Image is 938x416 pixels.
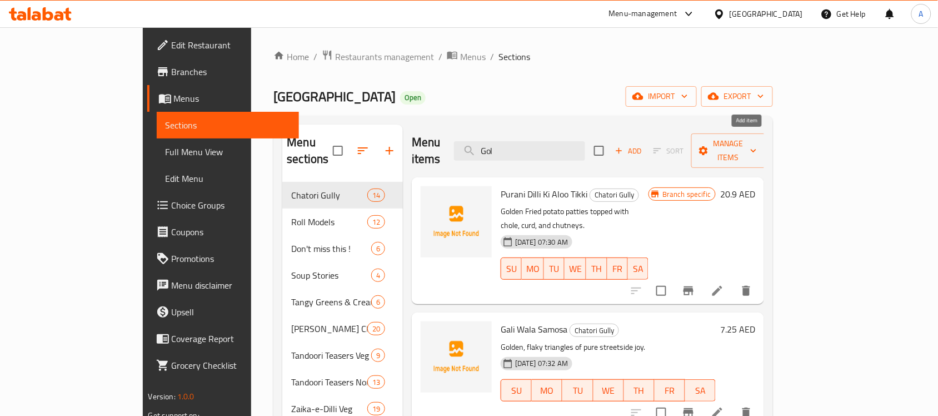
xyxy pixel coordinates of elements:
[607,257,628,280] button: FR
[157,112,300,138] a: Sections
[501,205,648,232] p: Golden Fried potato patties topped with chole, curd, and chutneys.
[326,139,350,162] span: Select all sections
[400,93,426,102] span: Open
[282,235,403,262] div: Don't miss this !6
[591,261,602,277] span: TH
[460,50,486,63] span: Menus
[172,332,291,345] span: Coverage Report
[612,261,623,277] span: FR
[447,49,486,64] a: Menus
[282,182,403,209] div: Chatori Gully14
[147,325,300,352] a: Coverage Report
[368,404,385,414] span: 19
[720,321,755,337] h6: 7.25 AED
[536,383,558,399] span: MO
[613,145,643,157] span: Add
[368,377,385,388] span: 13
[626,86,697,107] button: import
[628,257,648,280] button: SA
[498,50,530,63] span: Sections
[172,359,291,372] span: Grocery Checklist
[291,269,371,282] span: Soup Stories
[650,279,673,303] span: Select to update
[720,186,755,202] h6: 20.9 AED
[506,261,517,277] span: SU
[172,252,291,265] span: Promotions
[567,383,588,399] span: TU
[685,379,716,402] button: SA
[372,270,385,281] span: 4
[147,58,300,85] a: Branches
[157,138,300,165] a: Full Menu View
[172,65,291,78] span: Branches
[438,50,442,63] li: /
[501,321,567,338] span: Gali Wala Samosa
[372,244,385,254] span: 6
[690,383,711,399] span: SA
[659,383,681,399] span: FR
[291,215,367,229] span: Roll Models
[273,84,396,109] span: [GEOGRAPHIC_DATA]
[291,349,371,362] span: Tandoori Teasers Veg
[454,141,585,161] input: search
[350,137,376,164] span: Sort sections
[593,379,624,402] button: WE
[291,189,367,202] span: Chatori Gully
[655,379,685,402] button: FR
[532,379,562,402] button: MO
[282,262,403,289] div: Soup Stories4
[282,289,403,315] div: Tangy Greens & Creamy Scenes6
[490,50,494,63] li: /
[730,8,803,20] div: [GEOGRAPHIC_DATA]
[919,8,924,20] span: A
[691,133,766,168] button: Manage items
[733,278,760,304] button: delete
[147,299,300,325] a: Upsell
[147,32,300,58] a: Edit Restaurant
[522,257,544,280] button: MO
[372,350,385,361] span: 9
[172,279,291,292] span: Menu disclaimer
[586,257,607,280] button: TH
[172,225,291,239] span: Coupons
[412,134,441,167] h2: Menu items
[624,379,655,402] button: TH
[282,315,403,342] div: [PERSON_NAME] Chinese20
[313,50,317,63] li: /
[166,145,291,159] span: Full Menu View
[544,257,565,280] button: TU
[711,284,724,298] a: Edit menu item
[147,85,300,112] a: Menus
[367,375,385,389] div: items
[628,383,650,399] span: TH
[506,383,527,399] span: SU
[172,199,291,212] span: Choice Groups
[368,324,385,334] span: 20
[511,237,572,247] span: [DATE] 07:30 AM
[287,134,333,167] h2: Menu sections
[282,342,403,369] div: Tandoori Teasers Veg9
[147,192,300,219] a: Choice Groups
[658,189,715,200] span: Branch specific
[710,90,764,103] span: export
[646,142,691,160] span: Select section first
[368,217,385,227] span: 12
[565,257,586,280] button: WE
[166,118,291,132] span: Sections
[372,297,385,308] span: 6
[147,219,300,245] a: Coupons
[526,261,540,277] span: MO
[700,137,757,165] span: Manage items
[166,172,291,185] span: Edit Menu
[172,38,291,52] span: Edit Restaurant
[273,49,773,64] nav: breadcrumb
[322,49,434,64] a: Restaurants management
[291,242,371,255] span: Don't miss this !
[282,369,403,395] div: Tandoori Teasers Non Veg13
[367,322,385,335] div: items
[501,379,532,402] button: SU
[282,209,403,235] div: Roll Models12
[632,261,644,277] span: SA
[635,90,688,103] span: import
[569,261,582,277] span: WE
